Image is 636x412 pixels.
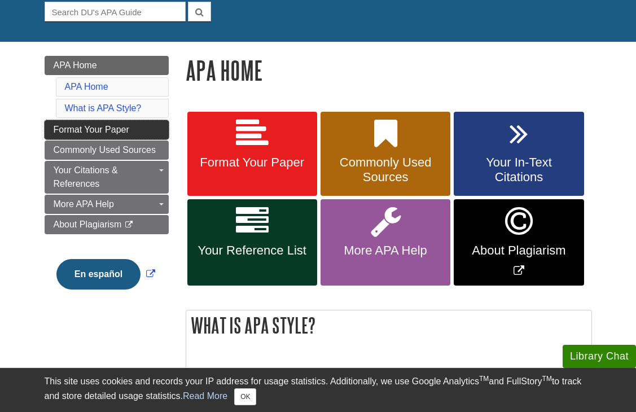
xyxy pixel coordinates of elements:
[54,269,158,279] a: Link opens in new window
[196,155,309,170] span: Format Your Paper
[54,145,156,155] span: Commonly Used Sources
[45,56,169,309] div: Guide Page Menu
[54,165,118,189] span: Your Citations & References
[65,82,108,91] a: APA Home
[187,112,317,196] a: Format Your Paper
[196,243,309,258] span: Your Reference List
[183,391,227,401] a: Read More
[186,310,591,340] h2: What is APA Style?
[45,161,169,194] a: Your Citations & References
[321,199,450,286] a: More APA Help
[56,259,141,290] button: En español
[54,125,129,134] span: Format Your Paper
[234,388,256,405] button: Close
[454,112,584,196] a: Your In-Text Citations
[65,103,142,113] a: What is APA Style?
[45,2,186,21] input: Search DU's APA Guide
[321,112,450,196] a: Commonly Used Sources
[124,221,134,229] i: This link opens in a new window
[54,199,114,209] span: More APA Help
[187,199,317,286] a: Your Reference List
[542,375,552,383] sup: TM
[329,243,442,258] span: More APA Help
[45,195,169,214] a: More APA Help
[45,56,169,75] a: APA Home
[329,155,442,185] span: Commonly Used Sources
[186,56,592,85] h1: APA Home
[563,345,636,368] button: Library Chat
[454,199,584,286] a: Link opens in new window
[54,220,122,229] span: About Plagiarism
[479,375,489,383] sup: TM
[45,120,169,139] a: Format Your Paper
[54,60,97,70] span: APA Home
[45,375,592,405] div: This site uses cookies and records your IP address for usage statistics. Additionally, we use Goo...
[462,155,575,185] span: Your In-Text Citations
[45,215,169,234] a: About Plagiarism
[45,141,169,160] a: Commonly Used Sources
[462,243,575,258] span: About Plagiarism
